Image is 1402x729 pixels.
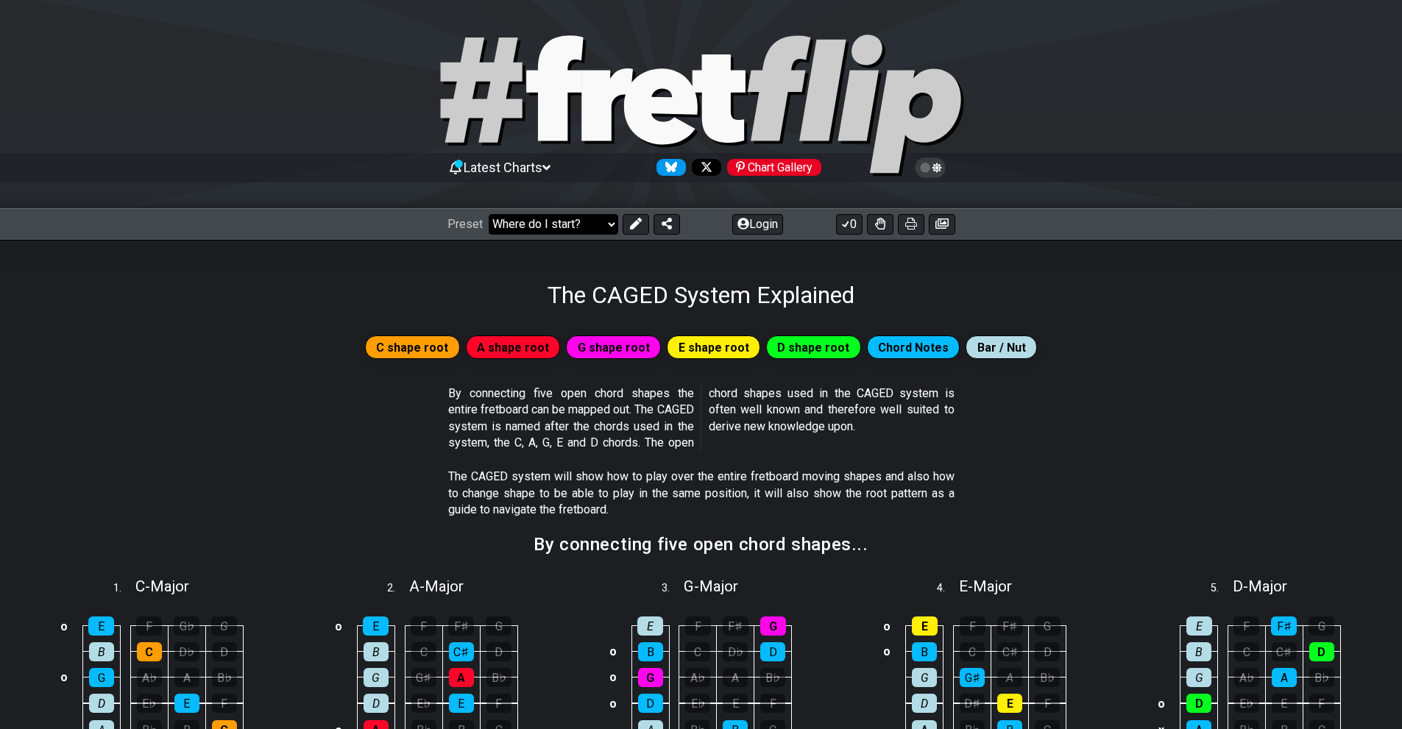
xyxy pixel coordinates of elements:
[1272,668,1297,687] div: A
[912,642,937,661] div: B
[449,642,474,661] div: C♯
[363,616,389,636] div: E
[760,668,785,687] div: B♭
[777,337,849,358] span: D shape root
[137,642,162,661] div: C
[960,694,985,713] div: D♯
[411,642,436,661] div: C
[578,337,650,358] span: G shape root
[136,616,162,636] div: F
[878,639,896,664] td: o
[638,642,663,661] div: B
[212,694,237,713] div: F
[88,616,114,636] div: E
[685,642,710,661] div: C
[486,694,511,713] div: F
[654,214,680,235] button: Share Preset
[937,580,959,597] span: 4 .
[534,536,868,552] h2: By connecting five open chord shapes...
[997,642,1022,661] div: C♯
[1309,616,1334,636] div: G
[1233,616,1259,636] div: F
[732,214,783,235] button: Login
[1271,616,1297,636] div: F♯
[548,281,854,309] h1: The CAGED System Explained
[727,159,821,176] div: Chart Gallery
[760,616,786,636] div: G
[922,161,939,174] span: Toggle light / dark theme
[174,616,199,636] div: G♭
[89,694,114,713] div: D
[638,668,663,687] div: G
[174,668,199,687] div: A
[960,668,985,687] div: G♯
[878,337,949,358] span: Chord Notes
[174,642,199,661] div: D♭
[1186,668,1211,687] div: G
[55,664,73,690] td: o
[1309,694,1334,713] div: F
[929,214,955,235] button: Create image
[997,616,1023,636] div: F♯
[686,159,721,176] a: Follow #fretflip at X
[330,614,347,639] td: o
[137,694,162,713] div: E♭
[1035,668,1060,687] div: B♭
[684,577,738,595] span: G - Major
[651,159,686,176] a: Follow #fretflip at Bluesky
[638,694,663,713] div: D
[376,337,448,358] span: C shape root
[867,214,893,235] button: Toggle Dexterity for all fretkits
[623,214,649,235] button: Edit Preset
[113,580,135,597] span: 1 .
[364,642,389,661] div: B
[1186,642,1211,661] div: B
[760,642,785,661] div: D
[448,469,955,518] p: The CAGED system will show how to play over the entire fretboard moving shapes and also how to ch...
[723,694,748,713] div: E
[637,616,663,636] div: E
[960,616,985,636] div: F
[477,337,549,358] span: A shape root
[1233,577,1287,595] span: D - Major
[878,614,896,639] td: o
[997,694,1022,713] div: E
[409,577,464,595] span: A - Major
[836,214,863,235] button: 0
[411,668,436,687] div: G♯
[1234,668,1259,687] div: A♭
[486,668,511,687] div: B♭
[685,668,710,687] div: A♭
[685,616,711,636] div: F
[211,616,237,636] div: G
[135,577,189,595] span: C - Major
[1186,616,1212,636] div: E
[448,385,955,452] p: By connecting five open chord shapes the entire fretboard can be mapped out. The CAGED system is ...
[449,668,474,687] div: A
[1035,616,1061,636] div: G
[464,160,542,175] span: Latest Charts
[387,580,409,597] span: 2 .
[721,159,821,176] a: #fretflip at Pinterest
[912,616,938,636] div: E
[1211,580,1233,597] span: 5 .
[685,694,710,713] div: E♭
[723,668,748,687] div: A
[760,694,785,713] div: F
[997,668,1022,687] div: A
[447,217,483,231] span: Preset
[1153,690,1170,716] td: o
[89,642,114,661] div: B
[89,668,114,687] div: G
[662,580,684,597] span: 3 .
[912,668,937,687] div: G
[212,668,237,687] div: B♭
[1272,694,1297,713] div: E
[55,614,73,639] td: o
[1309,668,1334,687] div: B♭
[1309,642,1334,661] div: D
[679,337,749,358] span: E shape root
[723,642,748,661] div: D♭
[364,694,389,713] div: D
[723,616,748,636] div: F♯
